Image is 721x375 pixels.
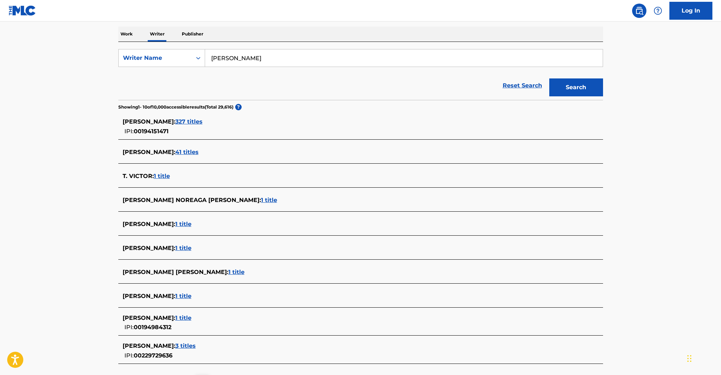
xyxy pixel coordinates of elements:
a: Reset Search [499,78,546,93]
span: 1 title [175,245,191,251]
span: IPI: [124,352,134,359]
span: 00194151471 [134,128,169,135]
span: 00194984312 [134,324,171,331]
span: 1 title [261,197,277,203]
p: Publisher [180,27,205,42]
span: 3 titles [175,342,196,349]
span: [PERSON_NAME] : [123,245,175,251]
p: Work [118,27,135,42]
span: T. VICTOR : [123,173,154,179]
span: 00229729636 [134,352,172,359]
span: IPI: [124,128,134,135]
img: help [654,6,662,15]
span: [PERSON_NAME] : [123,342,175,349]
span: 327 titles [175,118,203,125]
span: 1 title [175,293,191,299]
a: Log In [669,2,712,20]
span: IPI: [124,324,134,331]
p: Showing 1 - 10 of 10,000 accessible results (Total 29,616 ) [118,104,233,110]
span: 1 title [175,221,191,227]
span: [PERSON_NAME] NOREAGA [PERSON_NAME] : [123,197,261,203]
div: Writer Name [123,54,188,62]
span: [PERSON_NAME] : [123,221,175,227]
span: 1 title [228,269,245,275]
span: [PERSON_NAME] : [123,118,175,125]
span: 41 titles [175,149,199,155]
a: Public Search [632,4,646,18]
div: Drag [687,348,692,369]
span: [PERSON_NAME] : [123,314,175,321]
form: Search Form [118,49,603,100]
p: Writer [148,27,167,42]
div: Help [651,4,665,18]
span: 1 title [175,314,191,321]
span: ? [235,104,242,110]
span: 1 title [154,173,170,179]
button: Search [549,78,603,96]
img: search [635,6,644,15]
span: [PERSON_NAME] [PERSON_NAME] : [123,269,228,275]
iframe: Chat Widget [685,341,721,375]
span: [PERSON_NAME] : [123,149,175,155]
span: [PERSON_NAME] : [123,293,175,299]
img: MLC Logo [9,5,36,16]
